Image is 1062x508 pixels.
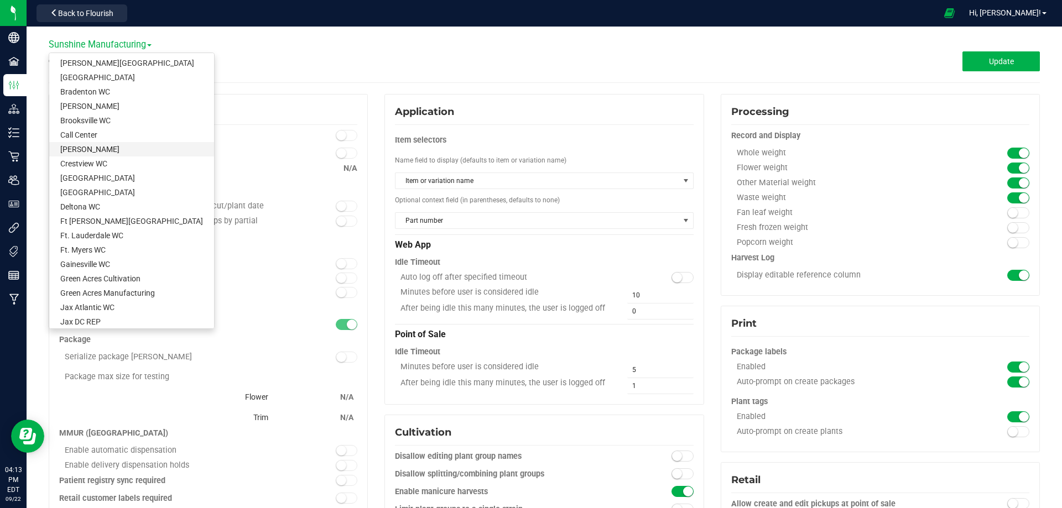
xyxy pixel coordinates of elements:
[721,254,1040,262] configuration-section-card: Processing
[59,493,283,504] div: Retail customer labels required
[395,130,693,150] div: Item selectors
[5,465,22,495] p: 04:13 PM EDT
[395,324,693,342] div: Point of Sale
[395,150,693,170] div: Name field to display (defaults to item or variation name)
[49,315,214,329] a: Jax DC REP
[395,287,618,297] div: Minutes before user is considered idle
[8,151,19,162] inline-svg: Retail
[8,127,19,138] inline-svg: Inventory
[395,425,693,440] div: Cultivation
[989,57,1014,66] span: Update
[395,273,618,282] div: Auto log off after specified timeout
[59,367,357,387] div: Package max size for testing
[49,300,214,315] a: Jax Atlantic WC
[49,70,214,85] a: [GEOGRAPHIC_DATA]
[49,39,152,50] span: Sunshine Manufacturing
[731,392,1029,412] div: Plant tags
[8,222,19,233] inline-svg: Integrations
[337,407,353,427] div: N/A
[395,451,618,462] div: Disallow editing plant group names
[49,156,214,171] a: Crestview WC
[627,362,694,378] input: 5
[731,238,955,248] div: Popcorn weight
[58,9,113,18] span: Back to Flourish
[8,270,19,281] inline-svg: Reports
[337,387,353,407] div: N/A
[49,113,214,128] a: Brooksville WC
[5,495,22,503] p: 09/22
[731,412,955,422] div: Enabled
[59,446,283,455] div: Enable automatic dispensation
[731,163,955,173] div: Flower weight
[384,331,704,339] configuration-section-card: Application
[49,128,214,142] a: Call Center
[962,51,1040,71] button: Update
[395,173,679,188] span: Item or variation name
[731,178,955,188] div: Other Material weight
[49,142,214,156] a: [PERSON_NAME]
[8,198,19,210] inline-svg: User Roles
[395,362,618,372] div: Minutes before user is considered idle
[731,208,955,218] div: Fan leaf weight
[731,362,955,372] div: Enabled
[731,104,1029,119] div: Processing
[721,336,1040,344] configuration-section-card: Print
[49,56,214,70] a: [PERSON_NAME][GEOGRAPHIC_DATA]
[395,253,693,273] div: Idle Timeout
[59,352,283,362] div: Serialize package [PERSON_NAME]
[969,8,1041,17] span: Hi, [PERSON_NAME]!
[731,270,955,280] div: Display editable reference column
[49,257,214,271] a: Gainesville WC
[395,104,693,119] div: Application
[395,342,693,362] div: Idle Timeout
[11,420,44,453] iframe: Resource center
[8,56,19,67] inline-svg: Facilities
[49,214,214,228] a: Ft [PERSON_NAME][GEOGRAPHIC_DATA]
[731,130,1029,142] div: Record and Display
[8,80,19,91] inline-svg: Configuration
[731,253,1029,264] div: Harvest Log
[395,234,693,253] div: Web App
[8,103,19,114] inline-svg: Distribution
[59,407,268,427] div: Trim
[8,246,19,257] inline-svg: Tags
[49,430,368,437] configuration-section-card: Compliance (view only)
[395,469,618,480] div: Disallow splitting/combining plant groups
[49,85,214,99] a: Bradenton WC
[731,427,955,437] div: Auto-prompt on create plants
[731,193,955,203] div: Waste weight
[395,303,618,313] div: After being idle this many minutes, the user is logged off
[49,228,214,243] a: Ft. Lauderdale WC
[49,171,214,185] a: [GEOGRAPHIC_DATA]
[49,286,214,300] a: Green Acres Manufacturing
[59,460,283,470] div: Enable delivery dispensation holds
[37,4,127,22] button: Back to Flourish
[731,316,1029,331] div: Print
[395,486,618,497] div: Enable manicure harvests
[49,99,214,113] a: [PERSON_NAME]
[731,473,1029,488] div: Retail
[49,271,214,286] a: Green Acres Cultivation
[8,32,19,43] inline-svg: Company
[49,243,214,257] a: Ft. Myers WC
[627,287,694,303] input: 10
[59,475,283,486] div: Patient registry sync required
[395,213,679,228] span: Part number
[49,200,214,214] a: Deltona WC
[395,190,693,210] div: Optional context field (in parentheses, defaults to none)
[731,148,955,158] div: Whole weight
[937,2,962,24] span: Open Ecommerce Menu
[731,377,955,387] div: Auto-prompt on create packages
[731,223,955,233] div: Fresh frozen weight
[343,164,357,173] span: N/A
[8,294,19,305] inline-svg: Manufacturing
[731,342,1029,362] div: Package labels
[59,334,357,345] div: Package
[59,387,268,407] div: Flower
[59,428,357,439] div: MMUR ([GEOGRAPHIC_DATA])
[627,378,694,394] input: 1
[49,185,214,200] a: [GEOGRAPHIC_DATA]
[395,378,618,388] div: After being idle this many minutes, the user is logged off
[8,175,19,186] inline-svg: Users
[627,303,694,319] input: 0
